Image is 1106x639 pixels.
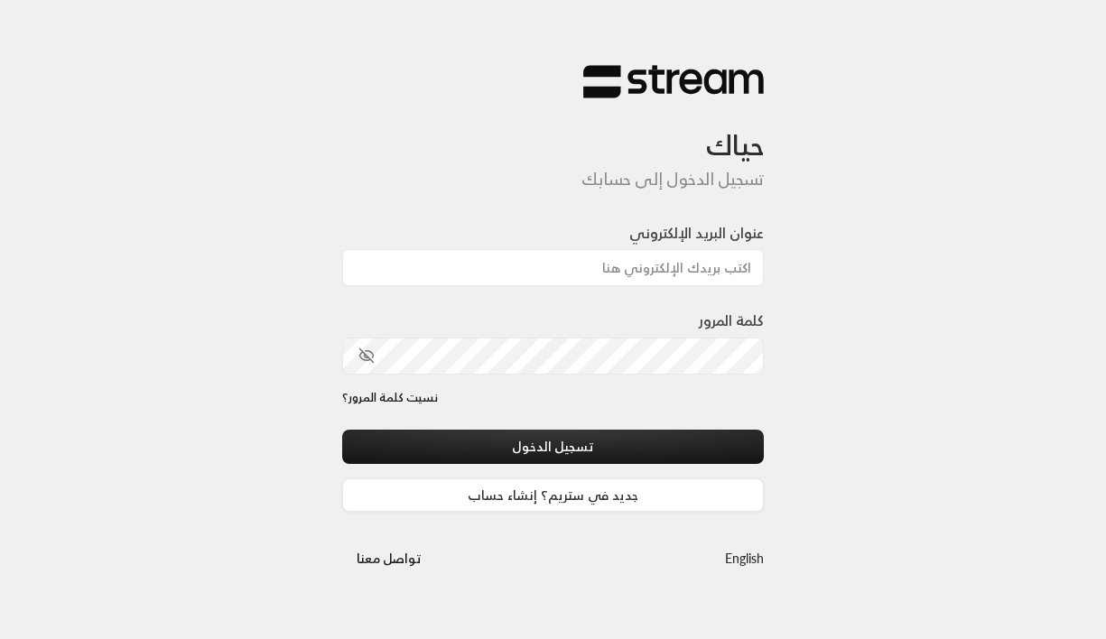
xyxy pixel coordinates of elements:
[342,389,438,407] a: نسيت كلمة المرور؟
[629,222,764,244] label: عنوان البريد الإلكتروني
[342,430,765,463] button: تسجيل الدخول
[725,542,764,575] a: English
[342,99,765,162] h3: حياك
[342,547,437,570] a: تواصل معنا
[342,542,437,575] button: تواصل معنا
[583,64,764,99] img: Stream Logo
[351,340,382,371] button: toggle password visibility
[342,249,765,286] input: اكتب بريدك الإلكتروني هنا
[342,170,765,190] h5: تسجيل الدخول إلى حسابك
[342,478,765,512] a: جديد في ستريم؟ إنشاء حساب
[699,310,764,331] label: كلمة المرور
